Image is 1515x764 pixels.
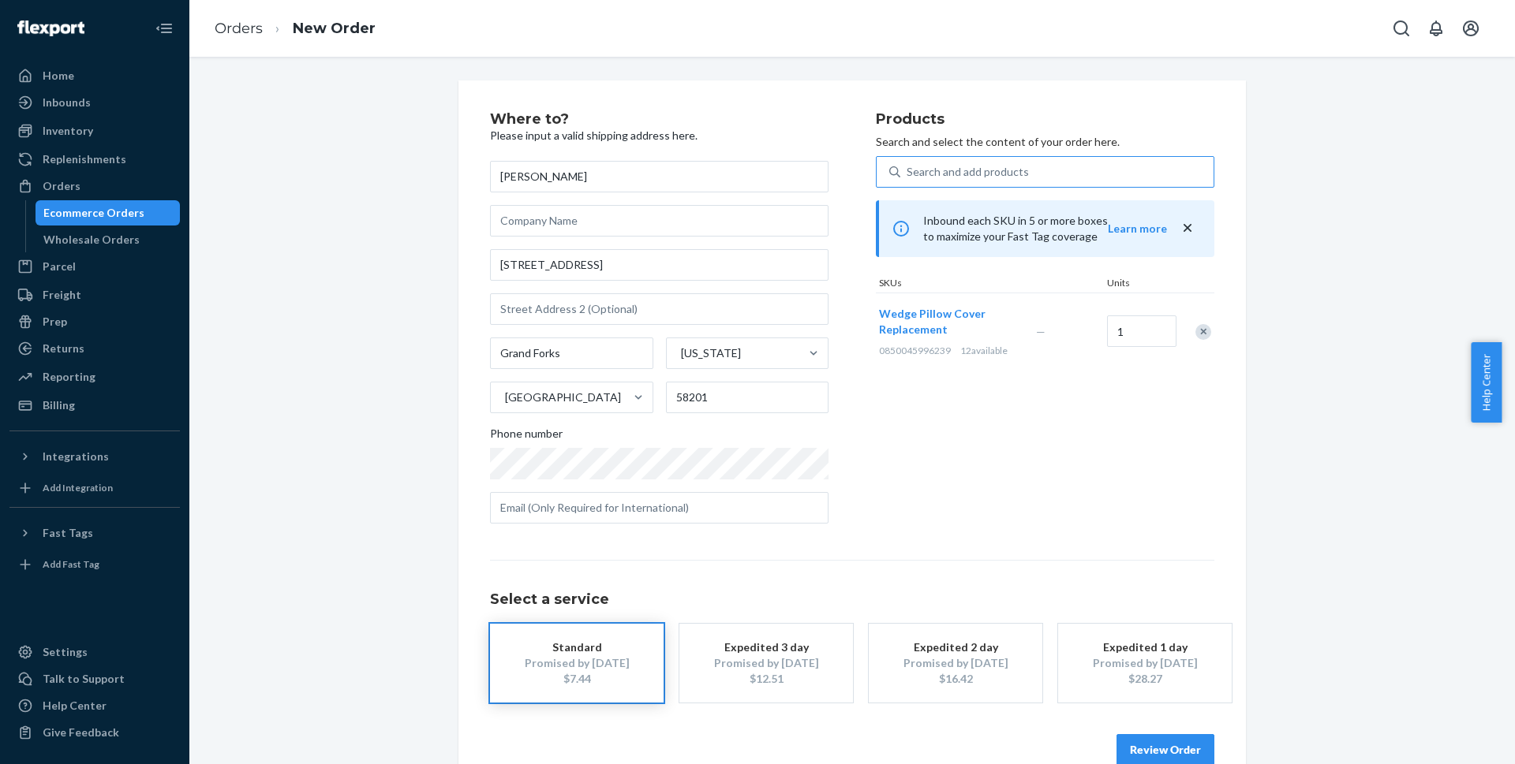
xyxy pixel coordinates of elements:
div: Wholesale Orders [43,232,140,248]
div: Standard [514,639,640,655]
div: Search and add products [907,164,1029,180]
div: $12.51 [703,671,829,687]
div: Ecommerce Orders [43,205,144,221]
a: Help Center [9,693,180,718]
input: Street Address 2 (Optional) [490,293,829,325]
a: Wholesale Orders [36,227,181,252]
span: Phone number [490,426,563,448]
button: Close Navigation [148,13,180,44]
div: Units [1104,276,1175,293]
div: Replenishments [43,151,126,167]
span: 0850045996239 [879,345,951,356]
input: Quantity [1107,315,1176,347]
button: Fast Tags [9,520,180,546]
div: Help Center [43,698,107,714]
input: City [490,337,653,369]
button: Expedited 1 dayPromised by [DATE]$28.27 [1058,624,1232,703]
h2: Products [876,112,1214,128]
div: Inbounds [43,95,91,110]
div: Inventory [43,123,93,139]
a: Add Integration [9,475,180,501]
input: Street Address [490,249,829,281]
div: Freight [43,287,81,303]
a: Prep [9,309,180,334]
a: Inventory [9,118,180,143]
a: Orders [9,173,180,199]
button: Give Feedback [9,720,180,745]
button: Open Search Box [1386,13,1417,44]
div: Home [43,68,74,84]
a: Home [9,63,180,88]
div: Fast Tags [43,525,93,541]
span: 12 available [960,345,1008,356]
div: Promised by [DATE] [1082,655,1208,671]
a: Ecommerce Orders [36,200,181,225]
img: Flexport logo [17,20,84,36]
a: Reporting [9,364,180,389]
h2: Where to? [490,112,829,128]
div: $28.27 [1082,671,1208,687]
div: $16.42 [892,671,1019,687]
div: Inbound each SKU in 5 or more boxes to maximize your Fast Tag coverage [876,200,1214,257]
a: Returns [9,336,180,361]
div: Parcel [43,259,76,274]
button: Open account menu [1455,13,1487,44]
a: Settings [9,639,180,665]
div: Promised by [DATE] [892,655,1019,671]
input: [US_STATE] [679,345,681,361]
a: Inbounds [9,90,180,115]
span: Wedge Pillow Cover Replacement [879,307,986,336]
input: ZIP Code [666,382,829,413]
div: Billing [43,397,75,413]
button: Expedited 2 dayPromised by [DATE]$16.42 [869,624,1042,703]
a: Talk to Support [9,666,180,691]
a: Add Fast Tag [9,552,180,577]
div: Orders [43,178,80,194]
div: Expedited 3 day [703,639,829,655]
input: Company Name [490,205,829,237]
a: Replenishments [9,147,180,172]
ol: breadcrumbs [202,6,388,52]
div: [GEOGRAPHIC_DATA] [505,389,621,405]
h1: Select a service [490,592,1214,608]
a: Orders [215,20,263,37]
p: Search and select the content of your order here. [876,134,1214,150]
input: Email (Only Required for International) [490,492,829,524]
button: StandardPromised by [DATE]$7.44 [490,624,664,703]
a: Billing [9,393,180,418]
button: Help Center [1471,342,1502,423]
button: Integrations [9,444,180,469]
p: Please input a valid shipping address here. [490,128,829,143]
div: Integrations [43,449,109,464]
div: Remove Item [1195,324,1211,340]
a: Parcel [9,254,180,279]
div: $7.44 [514,671,640,687]
div: Returns [43,341,84,356]
a: Freight [9,282,180,307]
input: [GEOGRAPHIC_DATA] [503,389,505,405]
div: Promised by [DATE] [703,655,829,671]
div: Expedited 2 day [892,639,1019,655]
a: New Order [293,20,376,37]
button: Learn more [1108,221,1167,237]
div: Reporting [43,369,95,385]
div: Promised by [DATE] [514,655,640,671]
span: — [1036,325,1046,338]
div: Give Feedback [43,725,119,740]
div: [US_STATE] [681,345,741,361]
div: Add Integration [43,481,113,494]
button: close [1180,220,1195,237]
div: Talk to Support [43,671,125,687]
div: Settings [43,644,88,660]
div: Add Fast Tag [43,557,99,571]
div: SKUs [876,276,1104,293]
button: Expedited 3 dayPromised by [DATE]$12.51 [679,624,853,703]
div: Prep [43,314,67,330]
div: Expedited 1 day [1082,639,1208,655]
button: Wedge Pillow Cover Replacement [879,306,1017,337]
input: First & Last Name [490,161,829,192]
button: Open notifications [1420,13,1452,44]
